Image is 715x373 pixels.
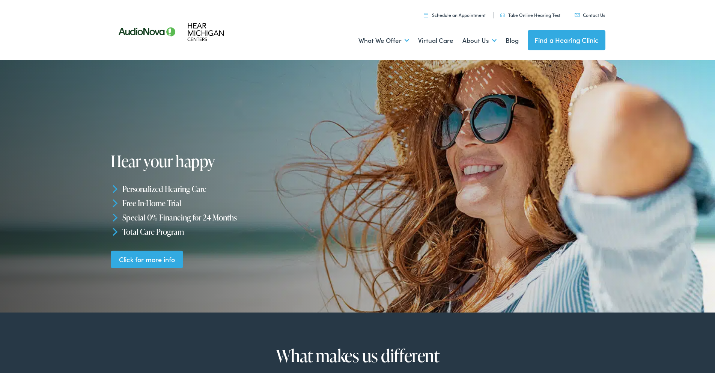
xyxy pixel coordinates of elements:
li: Free In-Home Trial [111,196,361,210]
li: Special 0% Financing for 24 Months [111,210,361,225]
img: utility icon [575,13,580,17]
img: utility icon [424,12,428,17]
h2: What makes us different [129,346,587,365]
li: Total Care Program [111,224,361,239]
li: Personalized Hearing Care [111,182,361,196]
a: Find a Hearing Clinic [528,30,605,50]
a: Take Online Hearing Test [500,12,560,18]
a: Blog [506,27,519,54]
a: Schedule an Appointment [424,12,486,18]
a: About Us [462,27,497,54]
a: What We Offer [358,27,409,54]
a: Virtual Care [418,27,453,54]
h1: Hear your happy [111,153,339,170]
a: Click for more info [111,251,183,268]
img: utility icon [500,13,505,17]
a: Contact Us [575,12,605,18]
